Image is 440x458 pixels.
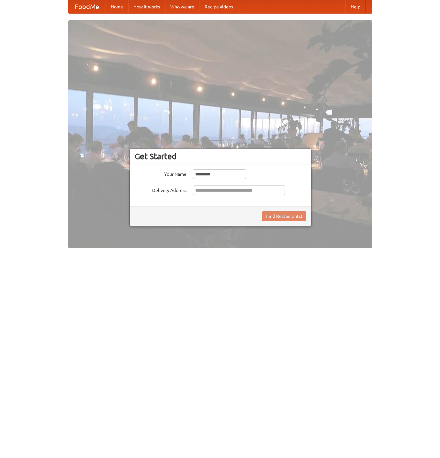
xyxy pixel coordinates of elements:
[68,0,106,13] a: FoodMe
[128,0,165,13] a: How it works
[135,185,186,194] label: Delivery Address
[135,169,186,177] label: Your Name
[165,0,199,13] a: Who we are
[345,0,366,13] a: Help
[199,0,238,13] a: Recipe videos
[135,151,306,161] h3: Get Started
[262,211,306,221] button: Find Restaurants!
[106,0,128,13] a: Home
